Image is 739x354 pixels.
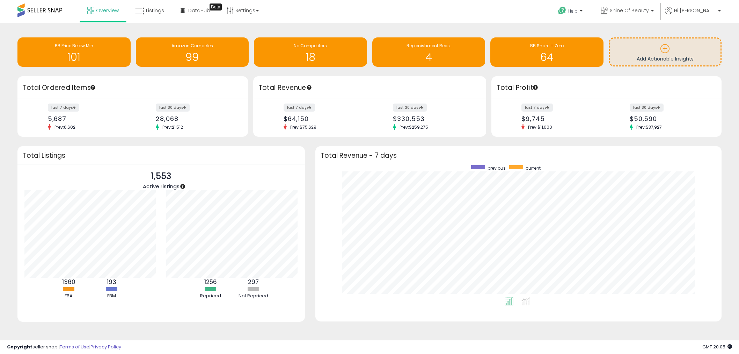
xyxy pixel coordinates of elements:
[143,170,180,183] p: 1,553
[532,84,539,91] div: Tooltip anchor
[702,344,732,350] span: 2025-09-16 20:05 GMT
[23,153,300,158] h3: Total Listings
[171,43,213,49] span: Amazon Competes
[204,278,217,286] b: 1256
[48,115,127,122] div: 5,687
[90,84,96,91] div: Tooltip anchor
[494,51,600,63] h1: 64
[372,37,485,67] a: Replenishment Recs. 4
[254,37,367,67] a: No Competitors 18
[284,104,315,112] label: last 7 days
[159,124,186,130] span: Prev: 21,512
[306,84,312,91] div: Tooltip anchor
[7,344,32,350] strong: Copyright
[233,293,275,299] div: Not Repriced
[665,7,721,23] a: Hi [PERSON_NAME]
[630,115,709,122] div: $50,590
[146,7,164,14] span: Listings
[558,6,566,15] i: Get Help
[96,7,119,14] span: Overview
[90,344,121,350] a: Privacy Policy
[51,124,79,130] span: Prev: 6,602
[91,293,133,299] div: FBM
[257,51,364,63] h1: 18
[610,7,649,14] span: Shine Of Beauty
[143,183,180,190] span: Active Listings
[188,7,210,14] span: DataHub
[490,37,603,67] a: BB Share = Zero 64
[530,43,564,49] span: BB Share = Zero
[23,83,243,93] h3: Total Ordered Items
[393,115,474,122] div: $330,553
[21,51,127,63] h1: 101
[393,104,427,112] label: last 30 days
[525,124,556,130] span: Prev: $11,600
[180,183,186,190] div: Tooltip anchor
[107,278,116,286] b: 193
[610,38,721,65] a: Add Actionable Insights
[376,51,482,63] h1: 4
[258,83,481,93] h3: Total Revenue
[497,83,717,93] h3: Total Profit
[210,3,222,10] div: Tooltip anchor
[396,124,432,130] span: Prev: $259,275
[521,115,601,122] div: $9,745
[521,104,553,112] label: last 7 days
[136,37,249,67] a: Amazon Competes 99
[48,104,79,112] label: last 7 days
[407,43,451,49] span: Replenishment Recs.
[284,115,364,122] div: $64,150
[553,1,590,23] a: Help
[60,344,89,350] a: Terms of Use
[674,7,716,14] span: Hi [PERSON_NAME]
[17,37,131,67] a: BB Price Below Min 101
[488,165,506,171] span: previous
[48,293,90,299] div: FBA
[287,124,320,130] span: Prev: $75,629
[62,278,75,286] b: 1360
[321,153,717,158] h3: Total Revenue - 7 days
[139,51,246,63] h1: 99
[55,43,93,49] span: BB Price Below Min
[637,55,694,62] span: Add Actionable Insights
[190,293,232,299] div: Repriced
[294,43,327,49] span: No Competitors
[568,8,578,14] span: Help
[248,278,259,286] b: 297
[7,344,121,351] div: seller snap | |
[633,124,665,130] span: Prev: $37,927
[526,165,541,171] span: current
[156,115,235,122] div: 28,068
[156,104,190,112] label: last 30 days
[630,104,664,112] label: last 30 days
